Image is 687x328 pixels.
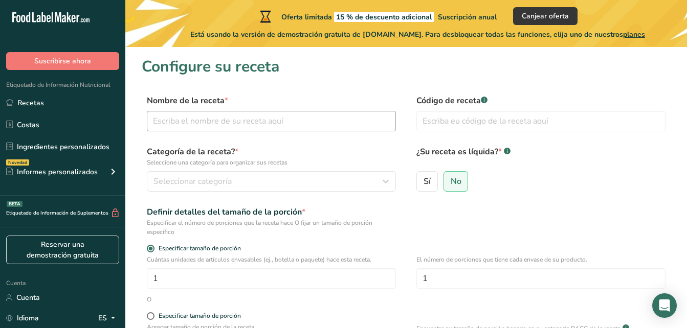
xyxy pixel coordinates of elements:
[6,209,108,217] font: Etiquetado de Información de Suplementos
[416,95,481,106] font: Código de receta
[17,142,109,152] font: Ingredientes personalizados
[147,255,396,264] p: Cuántas unidades de artículos envasables (ej., botella o paquete) hace esta receta.
[147,111,396,131] input: Escriba el nombre de su receta aquí
[416,146,498,157] font: ¿Su receta es líquida?
[147,295,151,304] div: O
[17,167,98,177] font: Informes personalizados
[190,30,645,39] font: Está usando la versión de demostración gratuita de [DOMAIN_NAME]. Para desbloquear todas las func...
[7,201,23,207] div: BETA
[6,52,119,70] button: Suscribirse ahora
[17,313,39,323] font: Idioma
[147,146,235,157] font: Categoría de la receta?
[424,176,431,186] span: Sí
[623,30,645,39] span: planes
[16,292,40,303] font: Cuenta
[154,245,241,252] span: Especificar tamaño de porción
[451,176,461,186] span: No
[522,11,569,21] span: Canjear oferta
[281,12,497,22] font: Oferta limitada
[6,159,29,166] div: Novedad
[159,312,241,320] div: Especificar tamaño de porción
[652,293,677,318] div: Abra Intercom Messenger
[147,218,396,237] div: Especificar el número de porciones que la receta hace O fijar un tamaño de porción específico
[147,206,302,218] font: Definir detalles del tamaño de la porción
[98,313,107,323] font: ES
[147,95,225,106] font: Nombre de la receta
[513,7,578,25] button: Canjear oferta
[416,111,666,131] input: Escriba eu código de la receta aquí
[147,158,396,167] p: Seleccione una categoría para organizar sus recetas
[334,12,434,22] span: 15 % de descuento adicional
[147,171,396,192] button: Seleccionar categoría
[416,255,666,264] p: El número de porciones que tiene cada envase de su producto.
[17,120,39,130] font: Costas
[142,55,671,78] h1: Configure su receta
[6,236,119,264] a: Reservar una demostración gratuita
[153,175,232,188] span: Seleccionar categoría
[438,12,497,22] span: Suscripción anual
[17,98,44,108] font: Recetas
[34,56,91,66] span: Suscribirse ahora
